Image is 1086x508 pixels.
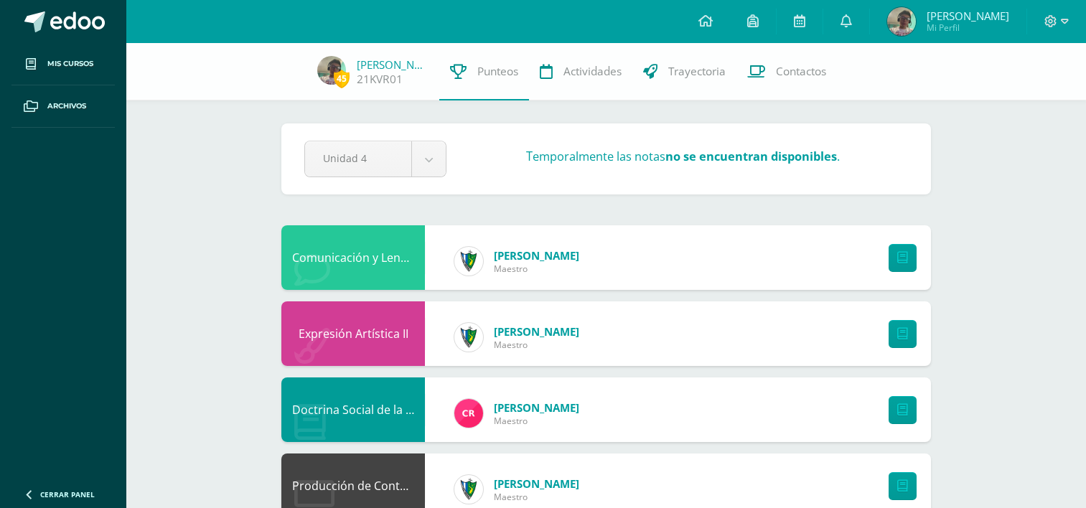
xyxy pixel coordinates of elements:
[494,339,579,351] span: Maestro
[454,323,483,352] img: 9f174a157161b4ddbe12118a61fed988.png
[305,141,446,177] a: Unidad 4
[357,57,429,72] a: [PERSON_NAME]
[665,149,837,164] strong: no se encuentran disponibles
[887,7,916,36] img: 71d15ef15b5be0483b6667f6977325fd.png
[776,64,826,79] span: Contactos
[494,415,579,427] span: Maestro
[281,225,425,290] div: Comunicación y Lenguaje L3 Inglés
[47,100,86,112] span: Archivos
[927,9,1009,23] span: [PERSON_NAME]
[927,22,1009,34] span: Mi Perfil
[334,70,350,88] span: 45
[454,399,483,428] img: 866c3f3dc5f3efb798120d7ad13644d9.png
[494,248,579,263] span: [PERSON_NAME]
[477,64,518,79] span: Punteos
[494,263,579,275] span: Maestro
[357,72,403,87] a: 21KVR01
[47,58,93,70] span: Mis cursos
[11,43,115,85] a: Mis cursos
[323,141,393,175] span: Unidad 4
[632,43,736,100] a: Trayectoria
[317,56,346,85] img: 71d15ef15b5be0483b6667f6977325fd.png
[281,301,425,366] div: Expresión Artística II
[494,324,579,339] span: [PERSON_NAME]
[40,489,95,499] span: Cerrar panel
[494,491,579,503] span: Maestro
[529,43,632,100] a: Actividades
[439,43,529,100] a: Punteos
[281,377,425,442] div: Doctrina Social de la Iglesia
[668,64,726,79] span: Trayectoria
[563,64,622,79] span: Actividades
[454,247,483,276] img: 9f174a157161b4ddbe12118a61fed988.png
[526,149,840,164] h3: Temporalmente las notas .
[494,476,579,491] span: [PERSON_NAME]
[494,400,579,415] span: [PERSON_NAME]
[454,475,483,504] img: 9f174a157161b4ddbe12118a61fed988.png
[11,85,115,128] a: Archivos
[736,43,837,100] a: Contactos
